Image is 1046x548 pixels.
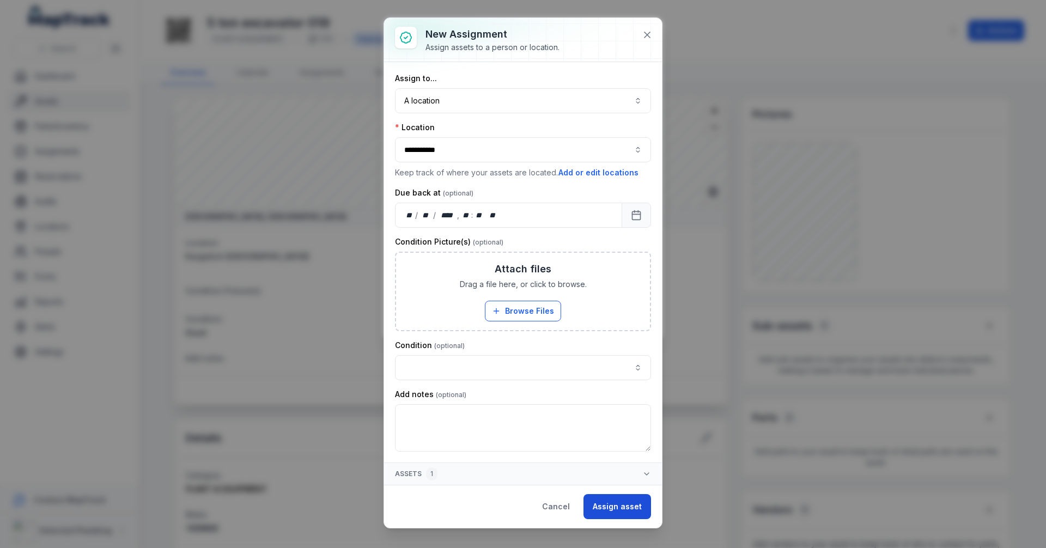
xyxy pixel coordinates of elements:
[622,203,651,228] button: Calendar
[457,210,460,221] div: ,
[437,210,457,221] div: year,
[395,467,437,480] span: Assets
[415,210,419,221] div: /
[426,467,437,480] div: 1
[558,167,639,179] button: Add or edit locations
[395,236,503,247] label: Condition Picture(s)
[395,187,473,198] label: Due back at
[395,88,651,113] button: A location
[471,210,474,221] div: :
[583,494,651,519] button: Assign asset
[395,73,437,84] label: Assign to...
[425,27,560,42] h3: New assignment
[395,122,435,133] label: Location
[460,279,587,290] span: Drag a file here, or click to browse.
[495,261,551,277] h3: Attach files
[395,340,465,351] label: Condition
[395,167,651,179] p: Keep track of where your assets are located.
[433,210,437,221] div: /
[419,210,434,221] div: month,
[474,210,485,221] div: minute,
[395,389,466,400] label: Add notes
[384,463,662,485] button: Assets1
[487,210,499,221] div: am/pm,
[485,301,561,321] button: Browse Files
[460,210,471,221] div: hour,
[533,494,579,519] button: Cancel
[425,42,560,53] div: Assign assets to a person or location.
[404,210,415,221] div: day,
